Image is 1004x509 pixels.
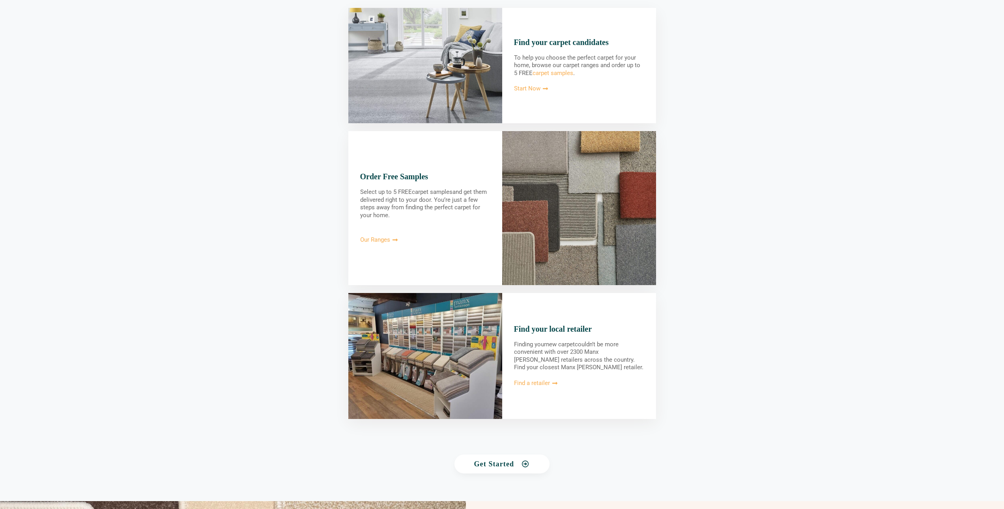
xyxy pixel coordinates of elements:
[514,54,644,77] div: .
[514,380,558,386] a: Find a retailer
[514,341,643,371] span: couldn’t be more convenient with over 2300 Manx [PERSON_NAME] retailers across the country. Find ...
[360,237,398,243] a: Our Ranges
[514,54,640,77] span: To help you choose the perfect carpet for your home, browse our carpet ranges and order up to 5 FREE
[514,380,550,386] span: Find a retailer
[514,325,644,333] h3: Find your local retailer
[360,173,490,180] h3: Order Free Samples
[360,237,390,243] span: Our Ranges
[514,38,644,46] h3: Find your carpet candidates
[360,188,412,195] span: Select up to 5 FREE
[474,460,514,468] span: Get Started
[360,188,487,219] span: and get them delivered right to your door. You’re just a few steps away from finding the perfect ...
[514,86,548,92] a: Start Now
[533,69,573,77] a: carpet samples
[454,455,550,473] a: Get Started
[412,188,452,195] span: carpet samples
[514,341,546,348] span: Finding your
[514,86,540,92] span: Start Now
[546,341,575,348] span: new carpet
